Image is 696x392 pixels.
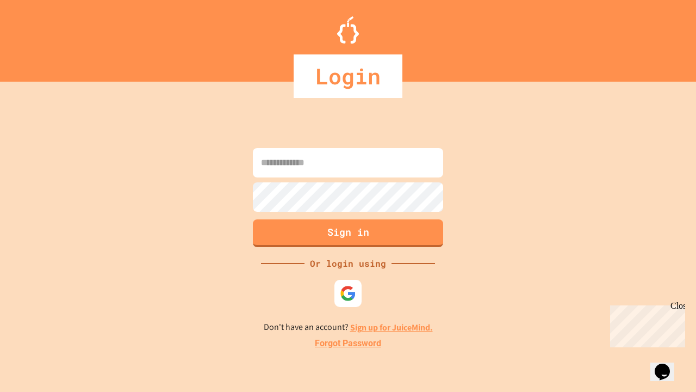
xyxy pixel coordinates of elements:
div: Chat with us now!Close [4,4,75,69]
div: Or login using [304,257,391,270]
div: Login [294,54,402,98]
img: google-icon.svg [340,285,356,302]
a: Forgot Password [315,337,381,350]
button: Sign in [253,219,443,247]
iframe: chat widget [606,301,685,347]
iframe: chat widget [650,348,685,381]
p: Don't have an account? [264,321,433,334]
a: Sign up for JuiceMind. [350,322,433,333]
img: Logo.svg [337,16,359,44]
